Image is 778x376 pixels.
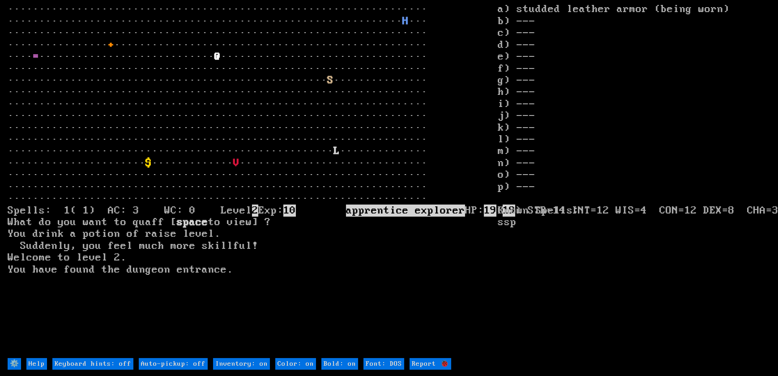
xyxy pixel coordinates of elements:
stats: a) studded leather armor (being worn) b) --- c) --- d) --- e) --- f) --- g) --- h) --- i) --- j) ... [498,4,770,357]
input: Bold: on [321,358,358,370]
mark: 19 [484,205,496,217]
font: V [233,157,239,169]
input: Auto-pickup: off [139,358,208,370]
font: = [33,51,39,63]
mark: apprentice explorer [346,205,465,217]
mark: 10 [283,205,296,217]
input: Inventory: on [213,358,270,370]
font: S [327,74,333,86]
b: space [177,216,208,228]
input: ⚙️ [8,358,21,370]
input: Color: on [275,358,316,370]
input: Help [26,358,47,370]
larn: ··································································· ·····························... [8,4,498,357]
font: L [333,145,340,157]
input: Font: DOS [363,358,404,370]
font: @ [214,51,221,63]
font: $ [145,157,152,169]
input: Report 🐞 [410,358,451,370]
font: H [402,15,409,27]
mark: 2 [252,205,258,217]
input: Keyboard hints: off [52,358,133,370]
font: + [108,39,114,51]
